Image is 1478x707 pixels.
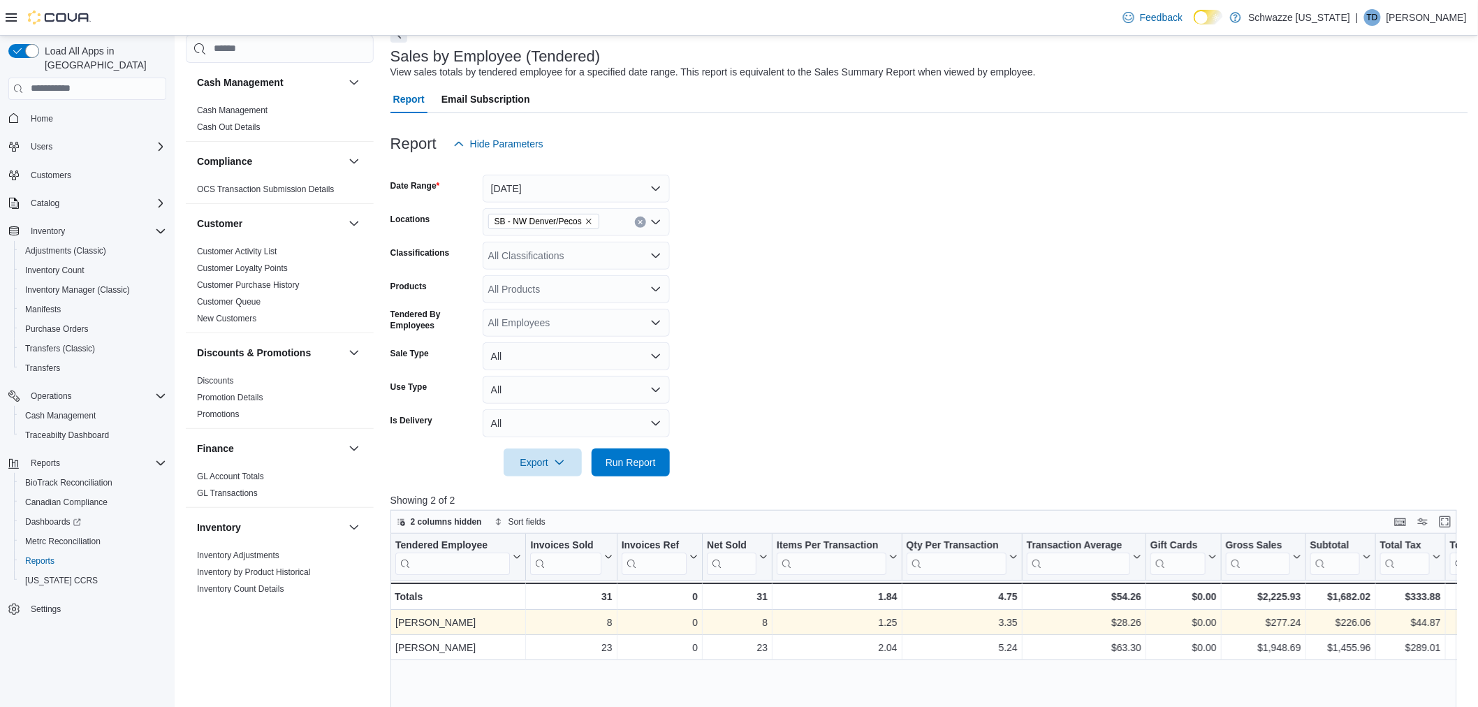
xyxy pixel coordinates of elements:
[530,639,612,656] div: 23
[197,584,284,594] a: Inventory Count Details
[777,614,898,631] div: 1.25
[197,314,256,323] a: New Customers
[20,360,166,377] span: Transfers
[390,136,437,152] h3: Report
[346,74,363,91] button: Cash Management
[1367,9,1378,26] span: TD
[14,512,172,532] a: Dashboards
[1226,614,1301,631] div: $277.24
[621,539,697,574] button: Invoices Ref
[488,214,599,229] span: SB - NW Denver/Pecos
[1310,539,1359,552] div: Subtotal
[20,321,94,337] a: Purchase Orders
[777,539,886,574] div: Items Per Transaction
[1194,10,1223,24] input: Dark Mode
[20,553,60,569] a: Reports
[197,247,277,256] a: Customer Activity List
[197,550,279,561] span: Inventory Adjustments
[390,381,427,393] label: Use Type
[25,455,66,472] button: Reports
[504,449,582,476] button: Export
[1310,539,1370,574] button: Subtotal
[483,376,670,404] button: All
[1386,9,1467,26] p: [PERSON_NAME]
[25,388,166,404] span: Operations
[31,458,60,469] span: Reports
[592,449,670,476] button: Run Report
[1310,539,1359,574] div: Subtotal
[197,567,311,578] span: Inventory by Product Historical
[25,284,130,296] span: Inventory Manager (Classic)
[395,614,521,631] div: [PERSON_NAME]
[25,363,60,374] span: Transfers
[197,75,343,89] button: Cash Management
[20,407,166,424] span: Cash Management
[197,520,343,534] button: Inventory
[390,65,1036,80] div: View sales totals by tendered employee for a specified date range. This report is equivalent to t...
[707,539,756,552] div: Net Sold
[1414,513,1431,530] button: Display options
[25,166,166,184] span: Customers
[20,494,166,511] span: Canadian Compliance
[20,474,166,491] span: BioTrack Reconciliation
[197,280,300,290] a: Customer Purchase History
[390,214,430,225] label: Locations
[25,388,78,404] button: Operations
[20,474,118,491] a: BioTrack Reconciliation
[20,340,101,357] a: Transfers (Classic)
[14,532,172,551] button: Metrc Reconciliation
[14,571,172,590] button: [US_STATE] CCRS
[906,588,1017,605] div: 4.75
[3,108,172,129] button: Home
[530,614,612,631] div: 8
[1437,513,1454,530] button: Enter fullscreen
[1226,539,1290,574] div: Gross Sales
[25,343,95,354] span: Transfers (Classic)
[197,583,284,595] span: Inventory Count Details
[197,122,261,132] a: Cash Out Details
[25,430,109,441] span: Traceabilty Dashboard
[1364,9,1381,26] div: Tim Defabbo-Winter JR
[1380,539,1429,574] div: Total Tax
[25,455,166,472] span: Reports
[512,449,573,476] span: Export
[197,105,268,116] span: Cash Management
[14,339,172,358] button: Transfers (Classic)
[197,246,277,257] span: Customer Activity List
[20,301,166,318] span: Manifests
[25,323,89,335] span: Purchase Orders
[14,280,172,300] button: Inventory Manager (Classic)
[197,184,335,194] a: OCS Transaction Submission Details
[1027,588,1141,605] div: $54.26
[1150,614,1217,631] div: $0.00
[530,539,601,552] div: Invoices Sold
[1226,539,1301,574] button: Gross Sales
[25,555,54,567] span: Reports
[3,137,172,156] button: Users
[1356,9,1359,26] p: |
[197,409,240,419] a: Promotions
[25,138,166,155] span: Users
[25,410,96,421] span: Cash Management
[1248,9,1350,26] p: Schwazze [US_STATE]
[346,153,363,170] button: Compliance
[25,497,108,508] span: Canadian Compliance
[197,442,234,455] h3: Finance
[25,223,71,240] button: Inventory
[197,520,241,534] h3: Inventory
[197,409,240,420] span: Promotions
[14,261,172,280] button: Inventory Count
[650,284,661,295] button: Open list of options
[197,263,288,274] span: Customer Loyalty Points
[25,110,166,127] span: Home
[20,513,87,530] a: Dashboards
[390,348,429,359] label: Sale Type
[197,375,234,386] span: Discounts
[197,217,242,231] h3: Customer
[3,386,172,406] button: Operations
[346,215,363,232] button: Customer
[906,539,1017,574] button: Qty Per Transaction
[1380,539,1440,574] button: Total Tax
[31,604,61,615] span: Settings
[20,321,166,337] span: Purchase Orders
